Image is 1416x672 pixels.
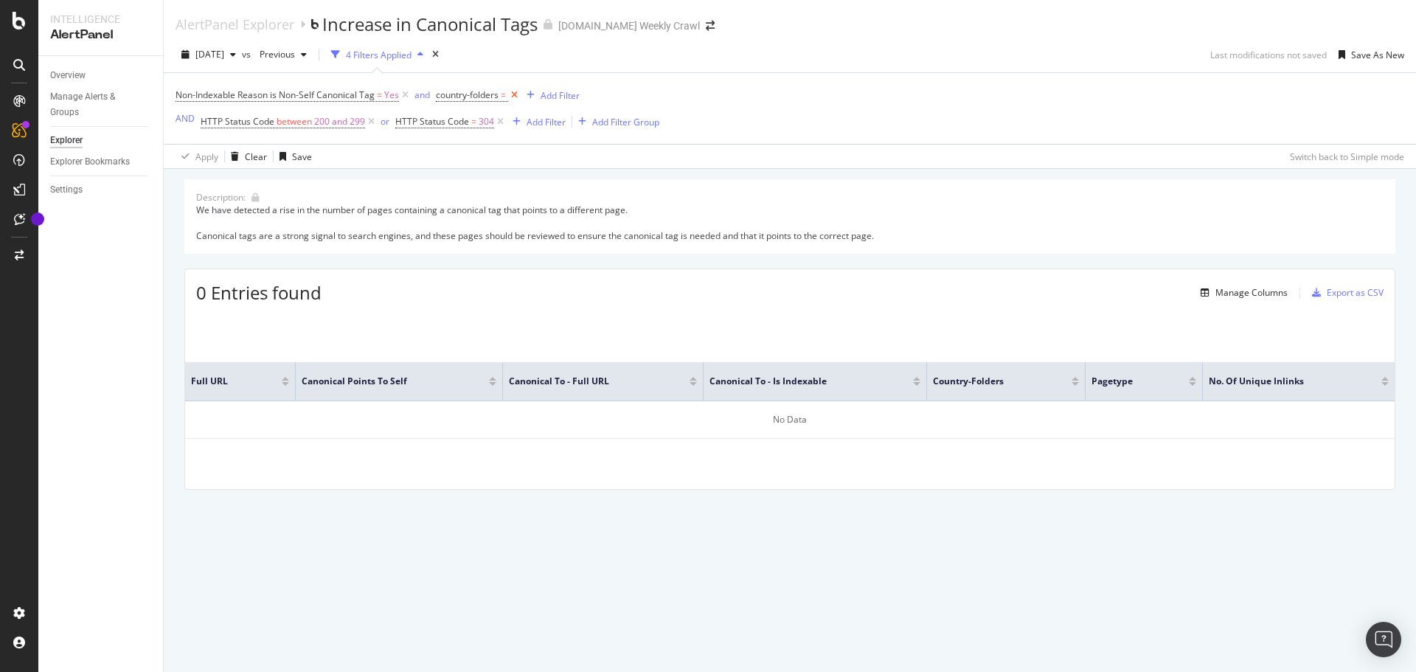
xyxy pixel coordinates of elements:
a: Explorer Bookmarks [50,154,153,170]
div: No Data [185,401,1395,439]
div: Tooltip anchor [31,212,44,226]
div: Manage Columns [1215,286,1288,299]
span: Previous [254,48,295,60]
button: Switch back to Simple mode [1284,145,1404,168]
div: AND [176,112,195,125]
div: Increase in Canonical Tags [322,12,538,37]
button: Save [274,145,312,168]
div: arrow-right-arrow-left [706,21,715,31]
div: Explorer Bookmarks [50,154,130,170]
div: Explorer [50,133,83,148]
a: Explorer [50,133,153,148]
button: Previous [254,43,313,66]
span: Full URL [191,375,260,388]
button: Clear [225,145,267,168]
button: and [414,88,430,102]
span: HTTP Status Code [201,115,274,128]
button: Add Filter [507,113,566,131]
span: country-folders [436,89,499,101]
div: Overview [50,68,86,83]
div: Settings [50,182,83,198]
div: Add Filter [541,89,580,102]
div: Switch back to Simple mode [1290,150,1404,163]
span: 0 Entries found [196,280,322,305]
button: Add Filter [521,86,580,104]
span: = [471,115,476,128]
div: Last modifications not saved [1210,49,1327,61]
div: or [381,115,389,128]
div: Open Intercom Messenger [1366,622,1401,657]
a: AlertPanel Explorer [176,16,294,32]
button: Apply [176,145,218,168]
span: = [501,89,506,101]
div: times [429,47,442,62]
span: 2025 Aug. 29th [195,48,224,60]
span: Yes [384,85,399,105]
span: pagetype [1091,375,1167,388]
div: Export as CSV [1327,286,1384,299]
a: Overview [50,68,153,83]
span: No. of Unique Inlinks [1209,375,1359,388]
span: vs [242,48,254,60]
button: [DATE] [176,43,242,66]
span: 304 [479,111,494,132]
span: country-folders [933,375,1049,388]
div: Intelligence [50,12,151,27]
button: Manage Columns [1195,284,1288,302]
div: Add Filter Group [592,116,659,128]
div: 4 Filters Applied [346,49,412,61]
div: Add Filter [527,116,566,128]
div: Manage Alerts & Groups [50,89,139,120]
button: Add Filter Group [572,113,659,131]
span: Non-Indexable Reason is Non-Self Canonical Tag [176,89,375,101]
span: HTTP Status Code [395,115,469,128]
div: Save [292,150,312,163]
div: AlertPanel [50,27,151,44]
div: Clear [245,150,267,163]
span: Canonical To - Is Indexable [709,375,892,388]
span: = [377,89,382,101]
button: 4 Filters Applied [325,43,429,66]
div: [DOMAIN_NAME] Weekly Crawl [558,18,700,33]
span: 200 and 299 [314,111,365,132]
div: Apply [195,150,218,163]
span: between [277,115,312,128]
button: Export as CSV [1306,281,1384,305]
div: Description: [196,191,246,204]
button: or [381,114,389,128]
div: We have detected a rise in the number of pages containing a canonical tag that points to a differ... [196,204,1384,241]
div: and [414,89,430,101]
span: Canonical Points to Self [302,375,467,388]
button: Save As New [1333,43,1404,66]
span: Canonical To - Full URL [509,375,667,388]
a: Manage Alerts & Groups [50,89,153,120]
button: AND [176,111,195,125]
div: Save As New [1351,49,1404,61]
a: Settings [50,182,153,198]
